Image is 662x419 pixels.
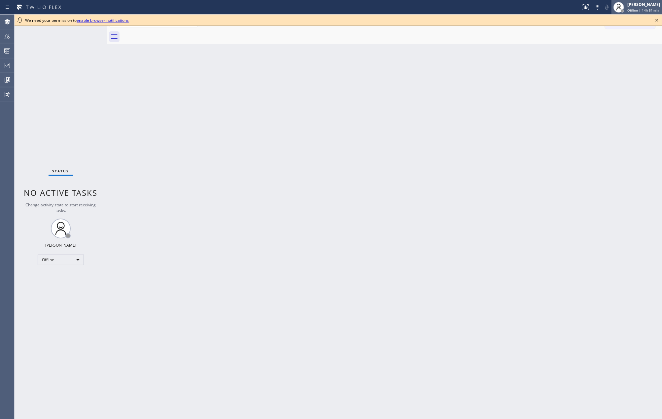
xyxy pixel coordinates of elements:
[77,17,129,23] a: enable browser notifications
[52,169,69,173] span: Status
[627,8,659,13] span: Offline | 14h 51min
[38,255,84,265] div: Offline
[24,187,98,198] span: No active tasks
[26,202,96,213] span: Change activity state to start receiving tasks.
[602,3,611,12] button: Mute
[25,17,129,23] span: We need your permission to
[627,2,660,7] div: [PERSON_NAME]
[45,242,76,248] div: [PERSON_NAME]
